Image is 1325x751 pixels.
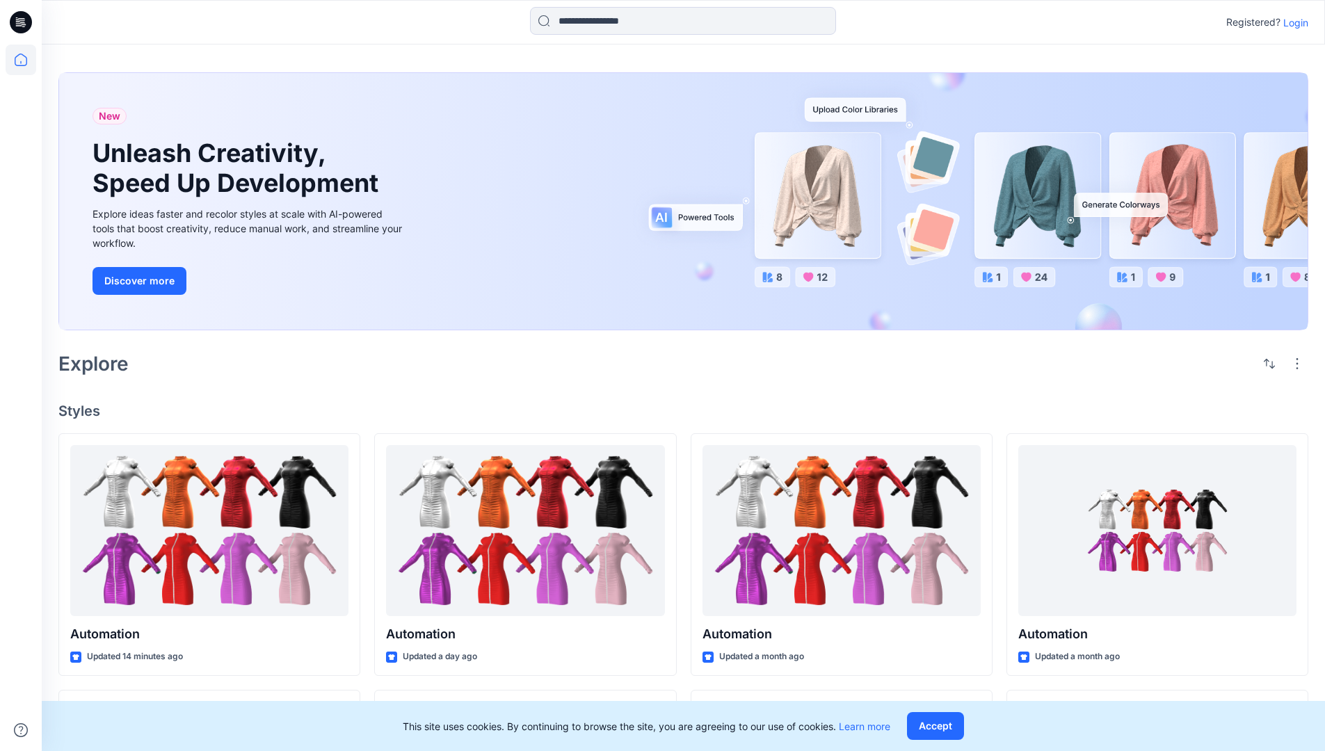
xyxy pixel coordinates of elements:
[93,138,385,198] h1: Unleash Creativity, Speed Up Development
[386,624,664,644] p: Automation
[719,649,804,664] p: Updated a month ago
[1226,14,1280,31] p: Registered?
[58,403,1308,419] h4: Styles
[93,207,405,250] div: Explore ideas faster and recolor styles at scale with AI-powered tools that boost creativity, red...
[70,445,348,617] a: Automation
[1035,649,1120,664] p: Updated a month ago
[839,720,890,732] a: Learn more
[403,649,477,664] p: Updated a day ago
[87,649,183,664] p: Updated 14 minutes ago
[93,267,186,295] button: Discover more
[1018,445,1296,617] a: Automation
[702,624,981,644] p: Automation
[702,445,981,617] a: Automation
[1018,624,1296,644] p: Automation
[58,353,129,375] h2: Explore
[93,267,405,295] a: Discover more
[907,712,964,740] button: Accept
[1283,15,1308,30] p: Login
[403,719,890,734] p: This site uses cookies. By continuing to browse the site, you are agreeing to our use of cookies.
[386,445,664,617] a: Automation
[70,624,348,644] p: Automation
[99,108,120,124] span: New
